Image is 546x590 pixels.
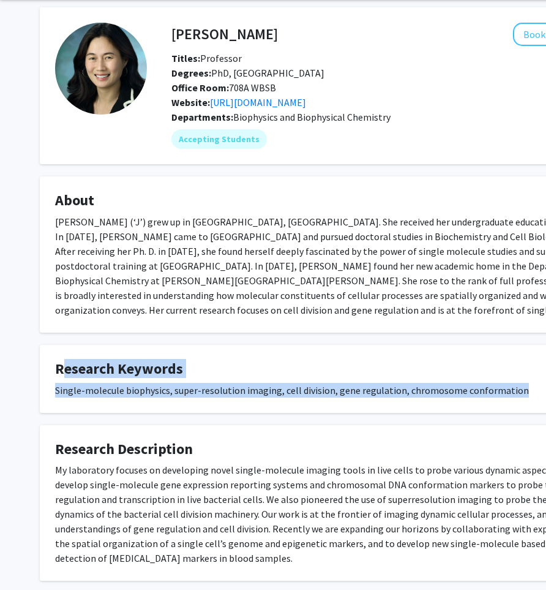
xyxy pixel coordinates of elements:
iframe: Chat [9,535,52,581]
mat-chip: Accepting Students [171,129,267,149]
span: Biophysics and Biophysical Chemistry [233,111,391,123]
b: Website: [171,96,210,108]
span: Professor [171,52,242,64]
b: Degrees: [171,67,211,79]
b: Office Room: [171,81,229,94]
a: Opens in a new tab [210,96,306,108]
span: 708A WBSB [171,81,276,94]
b: Titles: [171,52,200,64]
img: Profile Picture [55,23,147,115]
b: Departments: [171,111,233,123]
span: PhD, [GEOGRAPHIC_DATA] [171,67,324,79]
h4: [PERSON_NAME] [171,23,278,45]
